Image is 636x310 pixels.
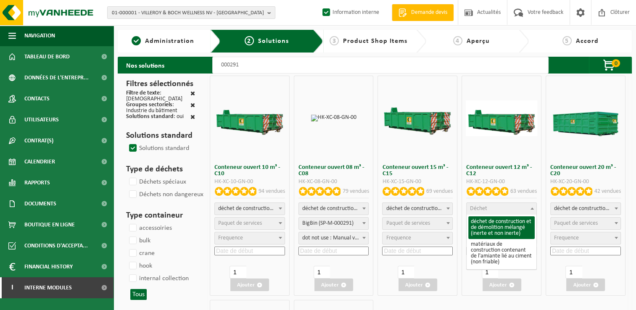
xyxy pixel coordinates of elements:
label: hook [127,260,152,272]
h3: Filtres sélectionnés [126,78,195,90]
span: Accord [576,38,599,45]
button: Ajouter [230,278,269,291]
span: déchet de construction et de démolition mélangé (inerte et non inerte) [550,202,621,215]
span: Interne modules [24,277,72,298]
a: Demande devis [392,4,454,21]
h3: Solutions standard [126,129,195,142]
button: Ajouter [398,278,437,291]
a: 2Solutions [227,36,307,46]
span: Documents [24,193,56,214]
span: 1 [132,36,141,45]
img: HK-XC-15-GN-00 [382,100,453,136]
input: 1 [230,266,246,278]
label: Déchets spéciaux [127,176,186,188]
span: Frequence [554,235,579,241]
img: HK-XC-12-GN-00 [466,100,537,136]
label: Déchets non dangereux [127,188,203,201]
span: Solutions [258,38,289,45]
label: Solutions standard [127,142,189,155]
li: matériaux de construction contenant de l'amiante lié au ciment (non friable) [468,239,535,268]
span: déchet de construction et de démolition mélangé (inerte et non inerte) [551,203,620,215]
input: 1 [482,266,498,278]
span: Groupes sectoriels [126,102,172,108]
img: HK-XC-20-GN-00 [550,100,621,136]
span: Frequence [386,235,411,241]
span: déchet de construction et de démolition mélangé (inerte et non inerte) [383,203,452,215]
h2: Nos solutions [118,57,173,74]
input: 1 [314,266,330,278]
input: Date de début [382,247,453,255]
span: Demande devis [409,8,449,17]
span: I [8,277,16,298]
div: HK-XC-15-GN-00 [382,179,453,185]
span: Tableau de bord [24,46,70,67]
span: déchet de construction et de démolition mélangé (inerte et non inerte) [382,202,453,215]
input: Date de début [214,247,285,255]
h3: Conteneur ouvert 10 m³ - C10 [214,164,285,177]
button: 0 [589,57,631,74]
span: déchet de construction et de démolition mélangé (inerte et non inerte) [214,202,285,215]
span: Paquet de services [218,220,262,226]
div: : [DEMOGRAPHIC_DATA] [126,90,190,102]
label: accessoiries [127,222,172,234]
span: 2 [245,36,254,45]
a: 3Product Shop Items [327,36,409,46]
p: 69 vendues [426,187,453,196]
span: déchet de construction et de démolition mélangé (inerte et non inerte) [299,203,369,215]
div: HK-XC-12-GN-00 [466,179,537,185]
input: Chercher [212,57,549,74]
span: Navigation [24,25,55,46]
span: 3 [330,36,339,45]
button: Ajouter [314,278,353,291]
span: Conditions d'accepta... [24,235,88,256]
img: HK-XC-10-GN-00 [214,100,285,136]
span: Contacts [24,88,50,109]
span: Product Shop Items [343,38,407,45]
span: 0 [612,59,620,67]
span: Données de l'entrepr... [24,67,89,88]
h3: Conteneur ouvert 15 m³ - C15 [382,164,453,177]
input: 1 [565,266,582,278]
span: dot not use : Manual voor MyVanheede [298,232,369,244]
h3: Type de déchets [126,163,195,176]
input: Date de début [550,247,621,255]
span: Calendrier [24,151,55,172]
span: Rapports [24,172,50,193]
div: : oui [126,114,184,121]
button: Ajouter [566,278,605,291]
span: Financial History [24,256,73,277]
h3: Type containeur [126,209,195,222]
span: dot not use : Manual voor MyVanheede [299,232,369,244]
span: 5 [562,36,572,45]
button: Ajouter [483,278,521,291]
h3: Conteneur ouvert 20 m³ - C20 [550,164,621,177]
span: Contrat(s) [24,130,53,151]
img: HK-XC-08-GN-00 [311,115,356,121]
span: Administration [145,38,194,45]
label: Information interne [321,6,379,19]
label: internal collection [127,272,189,285]
span: Déchet [470,205,487,212]
span: Solutions standard [126,113,174,120]
p: 94 vendues [259,187,285,196]
span: Boutique en ligne [24,214,75,235]
span: 4 [453,36,462,45]
a: 1Administration [122,36,204,46]
span: Frequence [218,235,243,241]
button: 01-000001 - VILLEROY & BOCH WELLNESS NV - [GEOGRAPHIC_DATA] [107,6,275,19]
label: crane [127,247,155,260]
span: BigBin (SP-M-000291) [298,217,369,230]
p: 42 vendues [594,187,621,196]
span: Filtre de texte [126,90,160,96]
div: : Industrie du bâtiment [126,102,190,114]
h3: Conteneur ouvert 08 m³ - C08 [298,164,369,177]
a: 5Accord [533,36,628,46]
span: déchet de construction et de démolition mélangé (inerte et non inerte) [215,203,285,215]
div: HK-XC-08-GN-00 [298,179,369,185]
input: 1 [398,266,414,278]
span: Utilisateurs [24,109,59,130]
div: HK-XC-20-GN-00 [550,179,621,185]
a: 4Aperçu [430,36,512,46]
span: BigBin (SP-M-000291) [299,218,369,229]
span: 01-000001 - VILLEROY & BOCH WELLNESS NV - [GEOGRAPHIC_DATA] [112,7,264,19]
